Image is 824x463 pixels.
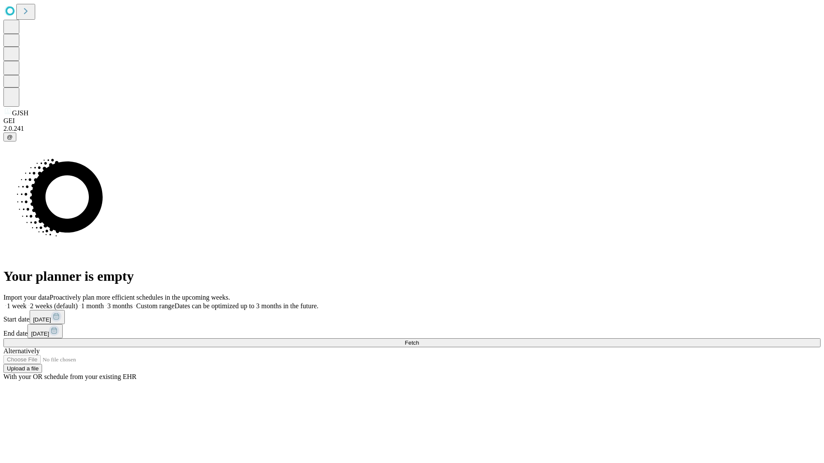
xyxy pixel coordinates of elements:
div: Start date [3,310,821,324]
span: With your OR schedule from your existing EHR [3,373,136,380]
span: 2 weeks (default) [30,302,78,310]
span: 1 week [7,302,27,310]
button: Fetch [3,338,821,347]
button: [DATE] [30,310,65,324]
span: Custom range [136,302,174,310]
div: 2.0.241 [3,125,821,132]
span: Alternatively [3,347,39,355]
span: Dates can be optimized up to 3 months in the future. [175,302,318,310]
span: 3 months [107,302,133,310]
span: Fetch [405,340,419,346]
span: @ [7,134,13,140]
button: [DATE] [27,324,63,338]
button: @ [3,132,16,141]
div: End date [3,324,821,338]
button: Upload a file [3,364,42,373]
span: [DATE] [33,316,51,323]
span: 1 month [81,302,104,310]
span: Import your data [3,294,50,301]
span: Proactively plan more efficient schedules in the upcoming weeks. [50,294,230,301]
span: GJSH [12,109,28,117]
span: [DATE] [31,331,49,337]
div: GEI [3,117,821,125]
h1: Your planner is empty [3,268,821,284]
